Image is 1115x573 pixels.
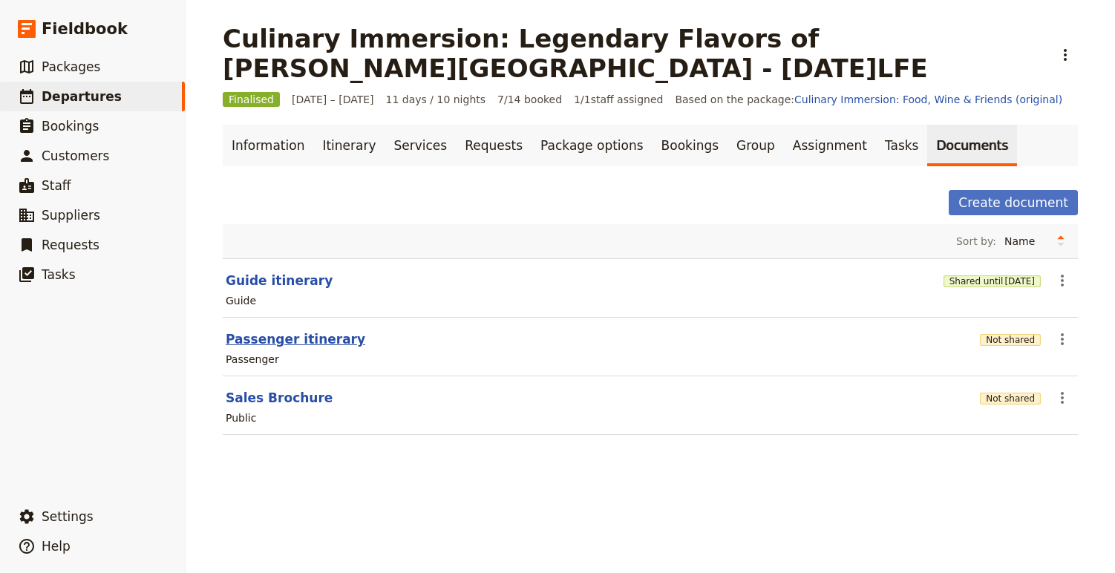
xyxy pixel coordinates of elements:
[42,119,99,134] span: Bookings
[42,148,109,163] span: Customers
[42,18,128,40] span: Fieldbook
[226,272,333,289] button: Guide itinerary
[42,208,100,223] span: Suppliers
[223,125,313,166] a: Information
[223,24,1044,83] h1: Culinary Immersion: Legendary Flavors of [PERSON_NAME][GEOGRAPHIC_DATA] - [DATE]LFE
[653,125,727,166] a: Bookings
[1050,327,1075,352] button: Actions
[876,125,928,166] a: Tasks
[226,330,365,348] button: Passenger itinerary
[42,89,122,104] span: Departures
[574,92,663,107] span: 1 / 1 staff assigned
[42,178,71,193] span: Staff
[532,125,652,166] a: Package options
[223,92,280,107] span: Finalised
[42,267,76,282] span: Tasks
[956,234,996,249] span: Sort by:
[386,92,486,107] span: 11 days / 10 nights
[1004,275,1035,287] span: [DATE]
[42,539,71,554] span: Help
[784,125,876,166] a: Assignment
[226,410,256,425] div: Public
[794,94,1062,105] a: Culinary Immersion: Food, Wine & Friends (original)
[497,92,562,107] span: 7/14 booked
[385,125,457,166] a: Services
[1050,385,1075,410] button: Actions
[998,230,1050,252] select: Sort by:
[456,125,532,166] a: Requests
[949,190,1078,215] button: Create document
[1050,230,1072,252] button: Change sort direction
[1053,42,1078,68] button: Actions
[675,92,1062,107] span: Based on the package:
[313,125,385,166] a: Itinerary
[42,238,99,252] span: Requests
[980,334,1041,346] button: Not shared
[42,509,94,524] span: Settings
[980,393,1041,405] button: Not shared
[226,352,279,367] div: Passenger
[42,59,100,74] span: Packages
[226,293,256,308] div: Guide
[1050,268,1075,293] button: Actions
[927,125,1017,166] a: Documents
[944,275,1041,287] button: Shared until[DATE]
[292,92,374,107] span: [DATE] – [DATE]
[727,125,784,166] a: Group
[226,389,333,407] button: Sales Brochure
